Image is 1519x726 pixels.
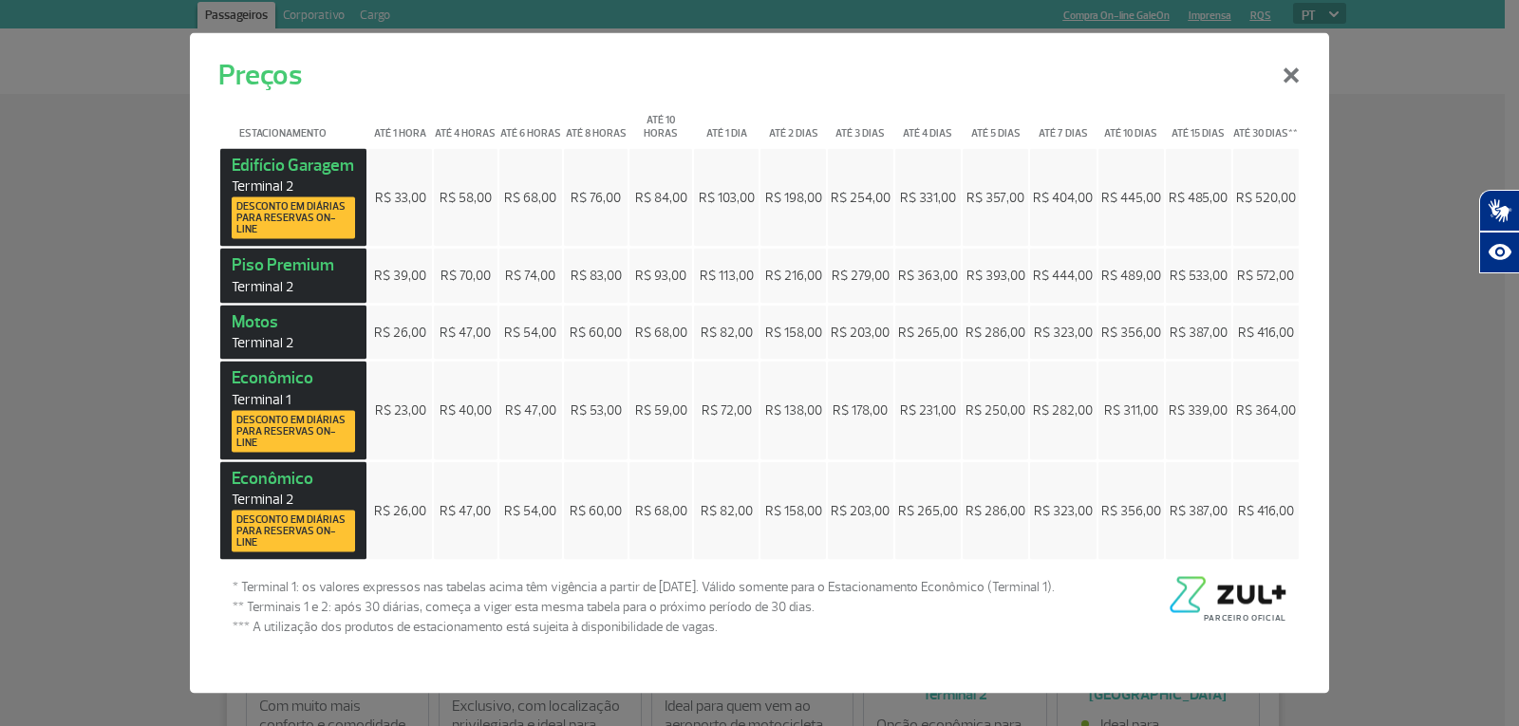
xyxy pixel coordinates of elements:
[1101,268,1161,284] span: R$ 489,00
[1169,402,1228,419] span: R$ 339,00
[1101,189,1161,205] span: R$ 445,00
[1238,324,1294,340] span: R$ 416,00
[571,189,621,205] span: R$ 76,00
[1479,190,1519,232] button: Abrir tradutor de língua de sinais.
[504,324,556,340] span: R$ 54,00
[1479,190,1519,273] div: Plugin de acessibilidade da Hand Talk.
[898,502,958,518] span: R$ 265,00
[1266,38,1316,106] button: Close
[635,324,687,340] span: R$ 68,00
[635,189,687,205] span: R$ 84,00
[966,502,1025,518] span: R$ 286,00
[570,324,622,340] span: R$ 60,00
[504,502,556,518] span: R$ 54,00
[966,402,1025,419] span: R$ 250,00
[1236,402,1296,419] span: R$ 364,00
[232,254,355,296] strong: Piso Premium
[1238,502,1294,518] span: R$ 416,00
[1236,189,1296,205] span: R$ 520,00
[966,268,1025,284] span: R$ 393,00
[760,98,825,146] th: Até 2 dias
[571,268,622,284] span: R$ 83,00
[694,98,759,146] th: Até 1 dia
[441,268,491,284] span: R$ 70,00
[440,402,492,419] span: R$ 40,00
[233,597,1055,617] span: ** Terminais 1 e 2: após 30 diárias, começa a viger esta mesma tabela para o próximo período de 3...
[220,98,366,146] th: Estacionamento
[232,277,355,295] span: Terminal 2
[232,177,355,195] span: Terminal 2
[375,189,426,205] span: R$ 33,00
[1034,324,1093,340] span: R$ 323,00
[368,98,432,146] th: Até 1 hora
[700,268,754,284] span: R$ 113,00
[1479,232,1519,273] button: Abrir recursos assistivos.
[1098,98,1164,146] th: Até 10 dias
[831,502,890,518] span: R$ 203,00
[374,502,426,518] span: R$ 26,00
[232,390,355,408] span: Terminal 1
[1104,402,1158,419] span: R$ 311,00
[1030,98,1096,146] th: Até 7 dias
[701,324,753,340] span: R$ 82,00
[765,268,822,284] span: R$ 216,00
[434,98,497,146] th: Até 4 horas
[1237,268,1294,284] span: R$ 572,00
[1170,268,1228,284] span: R$ 533,00
[374,268,426,284] span: R$ 39,00
[232,491,355,509] span: Terminal 2
[828,98,893,146] th: Até 3 dias
[232,310,355,352] strong: Motos
[440,189,492,205] span: R$ 58,00
[635,268,686,284] span: R$ 93,00
[571,402,622,419] span: R$ 53,00
[236,414,350,448] span: Desconto em diárias para reservas on-line
[499,98,563,146] th: Até 6 horas
[1165,577,1286,613] img: logo-zul-black.png
[233,617,1055,637] span: *** A utilização dos produtos de estacionamento está sujeita à disponibilidade de vagas.
[232,334,355,352] span: Terminal 2
[898,268,958,284] span: R$ 363,00
[833,402,888,419] span: R$ 178,00
[564,98,628,146] th: Até 8 horas
[900,402,956,419] span: R$ 231,00
[1170,502,1228,518] span: R$ 387,00
[1033,402,1093,419] span: R$ 282,00
[1233,98,1299,146] th: Até 30 dias**
[831,189,891,205] span: R$ 254,00
[699,189,755,205] span: R$ 103,00
[440,502,491,518] span: R$ 47,00
[635,402,687,419] span: R$ 59,00
[832,268,890,284] span: R$ 279,00
[966,324,1025,340] span: R$ 286,00
[1034,502,1093,518] span: R$ 323,00
[831,324,890,340] span: R$ 203,00
[570,502,622,518] span: R$ 60,00
[1033,189,1093,205] span: R$ 404,00
[1101,324,1161,340] span: R$ 356,00
[505,402,556,419] span: R$ 47,00
[218,53,302,96] h5: Preços
[966,189,1024,205] span: R$ 357,00
[1166,98,1231,146] th: Até 15 dias
[895,98,961,146] th: Até 4 dias
[963,98,1028,146] th: Até 5 dias
[765,189,822,205] span: R$ 198,00
[900,189,956,205] span: R$ 331,00
[1169,189,1228,205] span: R$ 485,00
[765,402,822,419] span: R$ 138,00
[504,189,556,205] span: R$ 68,00
[635,502,687,518] span: R$ 68,00
[765,502,822,518] span: R$ 158,00
[233,577,1055,597] span: * Terminal 1: os valores expressos nas tabelas acima têm vigência a partir de [DATE]. Válido some...
[1204,613,1286,624] span: Parceiro Oficial
[374,324,426,340] span: R$ 26,00
[236,201,350,235] span: Desconto em diárias para reservas on-line
[440,324,491,340] span: R$ 47,00
[232,467,355,552] strong: Econômico
[898,324,958,340] span: R$ 265,00
[629,98,693,146] th: Até 10 horas
[505,268,555,284] span: R$ 74,00
[765,324,822,340] span: R$ 158,00
[375,402,426,419] span: R$ 23,00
